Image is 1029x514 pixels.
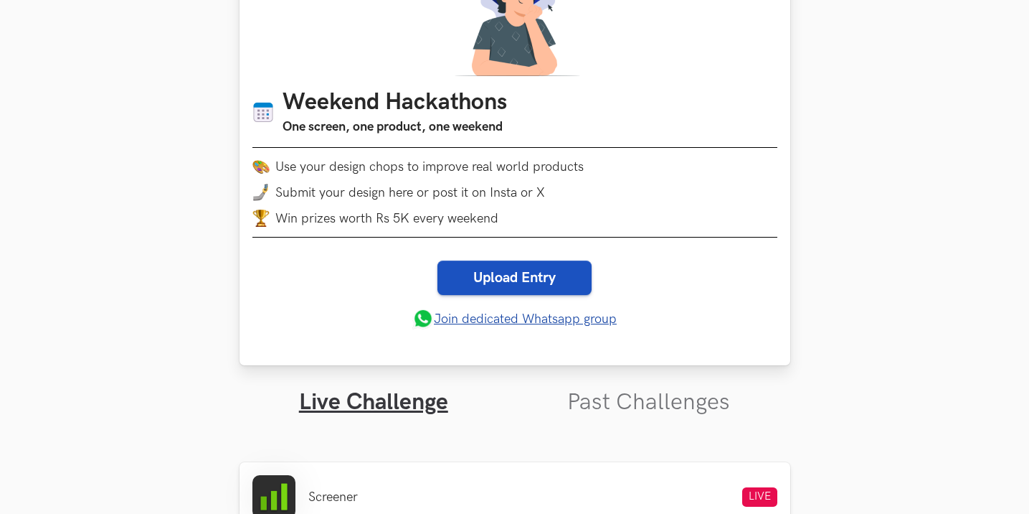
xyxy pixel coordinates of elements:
[412,308,617,330] a: Join dedicated Whatsapp group
[252,210,777,227] li: Win prizes worth Rs 5K every weekend
[252,101,274,123] img: Calendar icon
[299,388,448,416] a: Live Challenge
[252,158,270,175] img: palette.png
[252,158,777,175] li: Use your design chops to improve real world products
[742,487,777,507] span: LIVE
[275,185,545,200] span: Submit your design here or post it on Insta or X
[567,388,730,416] a: Past Challenges
[252,184,270,201] img: mobile-in-hand.png
[252,210,270,227] img: trophy.png
[437,261,592,295] a: Upload Entry
[412,308,434,330] img: whatsapp.png
[283,89,507,117] h1: Weekend Hackathons
[283,117,507,137] h3: One screen, one product, one weekend
[240,365,790,416] ul: Tabs Interface
[308,490,358,505] li: Screener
